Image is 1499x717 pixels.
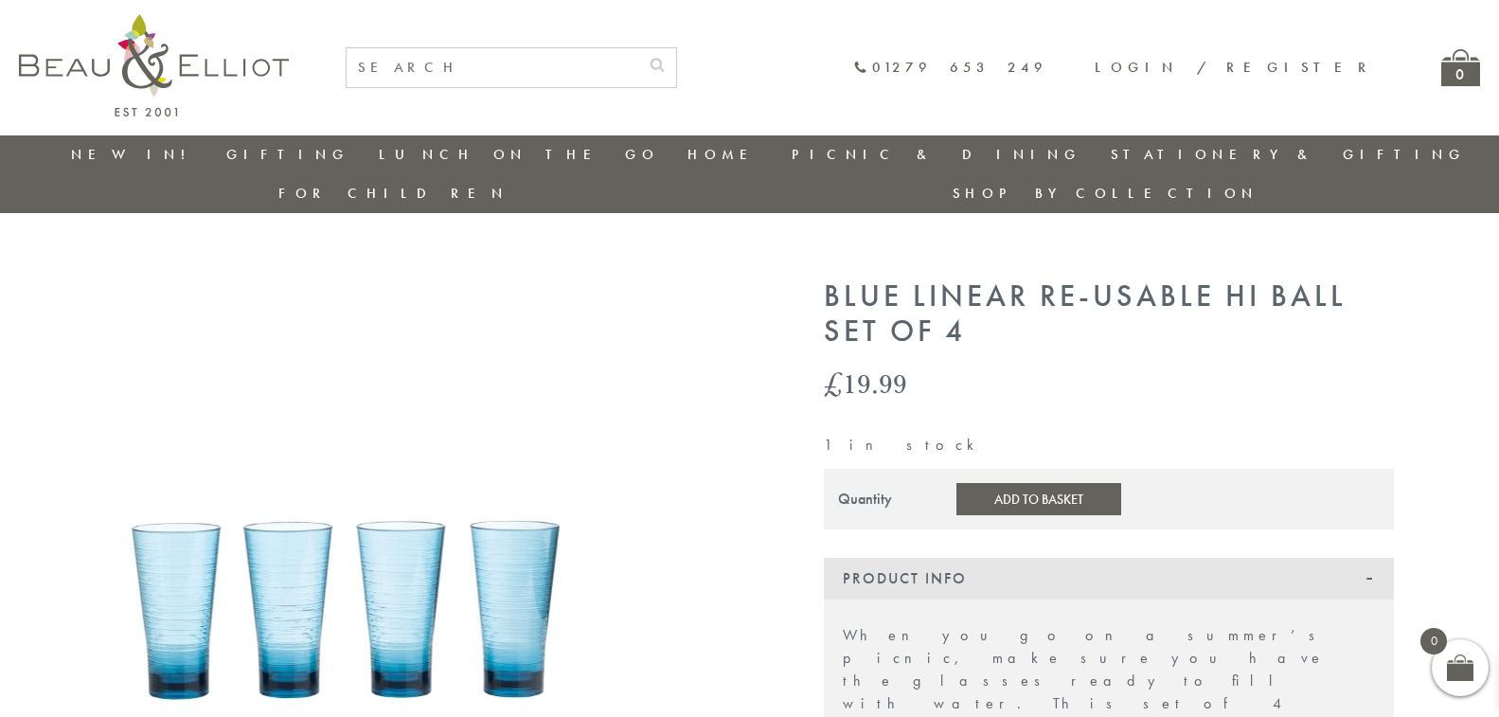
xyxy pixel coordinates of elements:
[792,145,1081,164] a: Picnic & Dining
[71,145,198,164] a: New in!
[956,483,1121,515] button: Add to Basket
[824,364,843,403] span: £
[379,145,659,164] a: Lunch On The Go
[838,491,892,508] div: Quantity
[824,437,1394,454] p: 1 in stock
[1420,628,1447,654] span: 0
[687,145,763,164] a: Home
[853,60,1047,76] a: 01279 653 249
[347,48,638,87] input: SEARCH
[226,145,349,164] a: Gifting
[953,184,1258,203] a: Shop by collection
[19,14,289,117] img: logo
[1111,145,1466,164] a: Stationery & Gifting
[824,279,1394,350] h1: Blue Linear Re-usable Hi Ball set of 4
[1441,49,1480,86] a: 0
[1095,58,1375,77] a: Login / Register
[824,364,907,403] bdi: 19.99
[278,184,509,203] a: For Children
[824,558,1394,600] div: Product Info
